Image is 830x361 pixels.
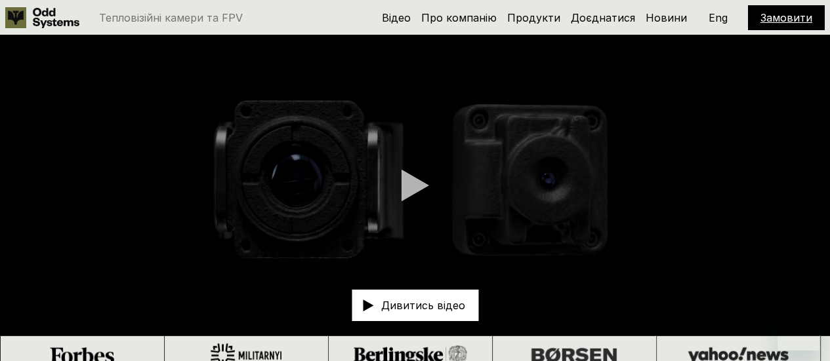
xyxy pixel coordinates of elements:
a: Відео [382,11,411,24]
p: Eng [709,12,728,23]
iframe: Кнопка для запуску вікна повідомлень [778,309,820,351]
p: Дивитись відео [381,300,465,311]
a: Про компанію [421,11,497,24]
a: Продукти [507,11,560,24]
a: Новини [646,11,687,24]
a: Замовити [760,11,812,24]
p: Тепловізійні камери та FPV [99,12,243,23]
a: Доєднатися [571,11,635,24]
